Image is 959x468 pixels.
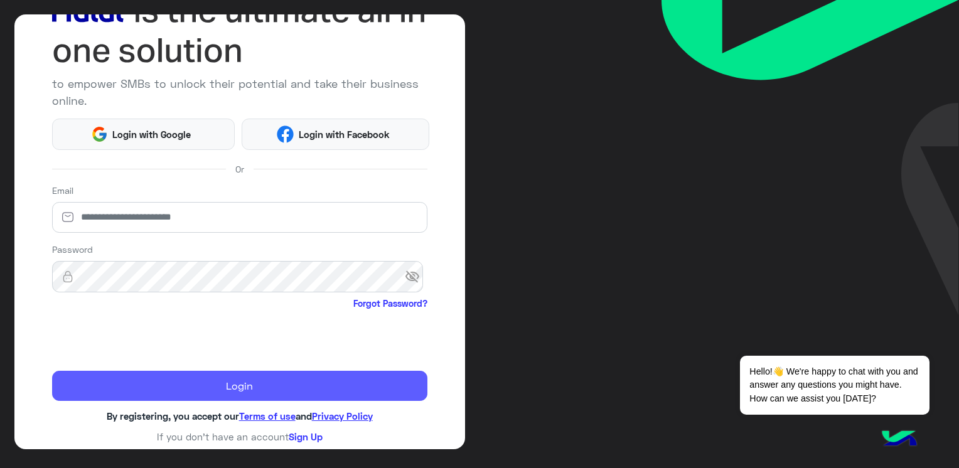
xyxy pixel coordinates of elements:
p: to empower SMBs to unlock their potential and take their business online. [52,75,427,109]
img: Google [91,125,108,142]
span: Login with Google [108,127,196,142]
img: Facebook [277,125,294,142]
a: Privacy Policy [312,410,373,422]
h6: If you don’t have an account [52,431,427,442]
label: Password [52,243,93,256]
label: Email [52,184,73,197]
a: Terms of use [239,410,296,422]
span: Or [235,162,244,176]
span: visibility_off [405,265,427,288]
span: Hello!👋 We're happy to chat with you and answer any questions you might have. How can we assist y... [740,356,929,415]
img: email [52,211,83,223]
button: Login with Facebook [242,119,429,150]
img: hulul-logo.png [877,418,921,462]
span: and [296,410,312,422]
a: Forgot Password? [353,297,427,310]
button: Login [52,371,427,401]
button: Login with Google [52,119,235,150]
span: Login with Facebook [294,127,394,142]
a: Sign Up [289,431,323,442]
iframe: reCAPTCHA [52,312,243,361]
img: lock [52,270,83,283]
span: By registering, you accept our [107,410,239,422]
